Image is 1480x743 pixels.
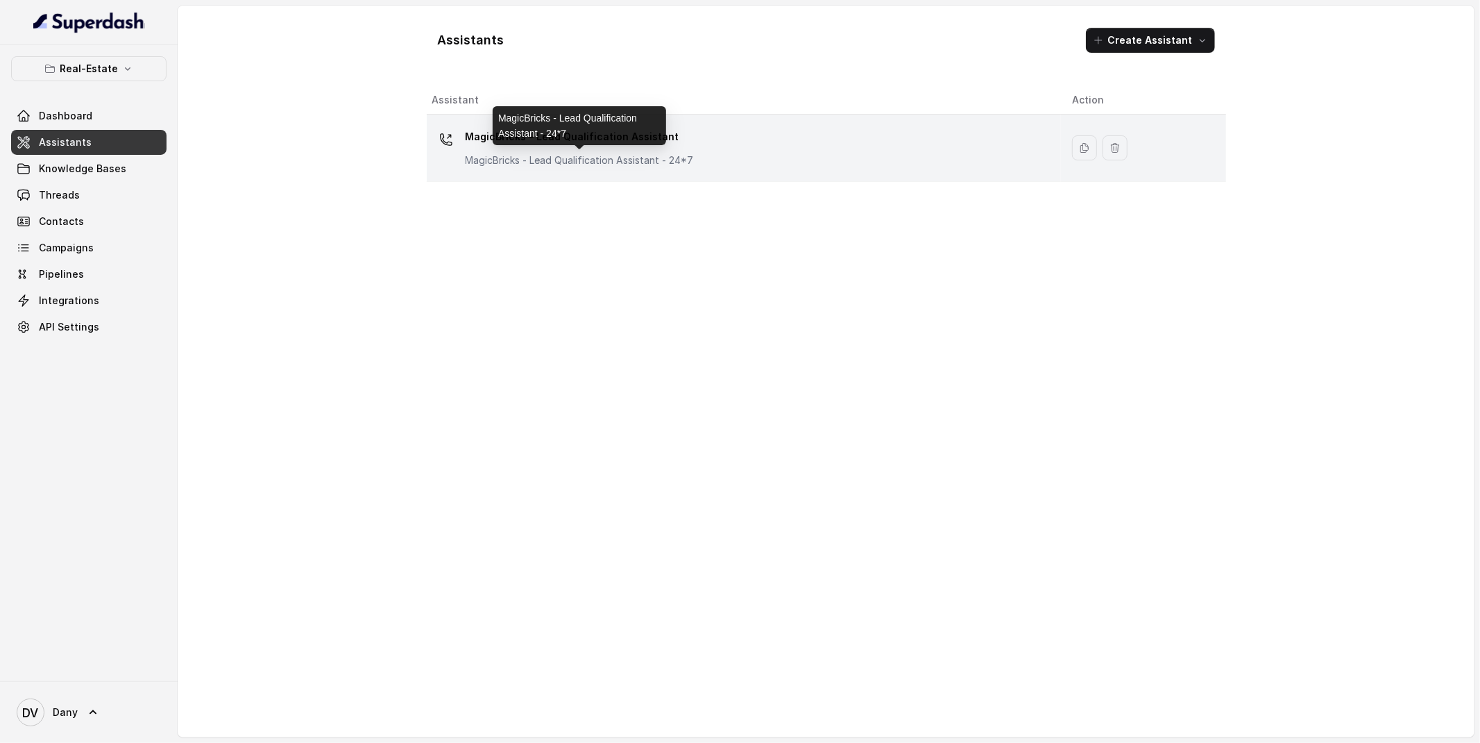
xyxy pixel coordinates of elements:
[39,188,80,202] span: Threads
[1061,86,1225,115] th: Action
[39,241,94,255] span: Campaigns
[11,262,167,287] a: Pipelines
[11,315,167,340] a: API Settings
[33,11,145,33] img: light.svg
[11,209,167,234] a: Contacts
[438,29,504,51] h1: Assistants
[11,288,167,313] a: Integrations
[11,235,167,260] a: Campaigns
[493,106,666,145] div: MagicBricks - Lead Qualification Assistant - 24*7
[23,706,39,720] text: DV
[53,706,78,719] span: Dany
[11,156,167,181] a: Knowledge Bases
[11,130,167,155] a: Assistants
[39,320,99,334] span: API Settings
[11,103,167,128] a: Dashboard
[39,135,92,149] span: Assistants
[427,86,1062,115] th: Assistant
[39,162,126,176] span: Knowledge Bases
[39,109,92,123] span: Dashboard
[11,56,167,81] button: Real-Estate
[60,60,118,77] p: Real-Estate
[466,126,694,148] p: MagicBricks - Lead Qualification Assistant
[39,267,84,281] span: Pipelines
[1086,28,1215,53] button: Create Assistant
[466,153,694,167] p: MagicBricks - Lead Qualification Assistant - 24*7
[11,183,167,208] a: Threads
[39,294,99,308] span: Integrations
[39,215,84,228] span: Contacts
[11,693,167,732] a: Dany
